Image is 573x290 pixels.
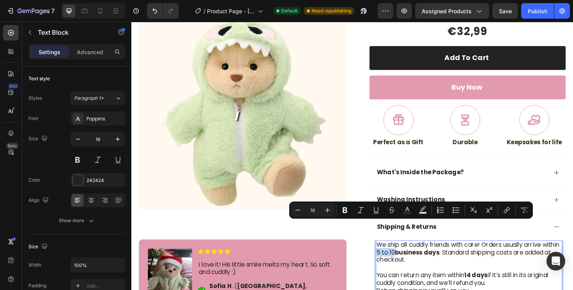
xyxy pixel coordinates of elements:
[6,143,19,149] div: Beta
[39,48,60,56] p: Settings
[260,213,323,221] p: Shipping & Returns
[77,48,103,56] p: Advanced
[3,3,58,19] button: 7
[398,124,456,132] p: Keepsakes for life
[28,282,46,289] div: Padding
[28,214,125,228] button: Show more
[74,95,104,102] span: Paragraph 1*
[260,232,456,256] p: We ship all cuddly friends with care! Orders usually arrive within 5 to 10 . Standard shipping co...
[499,8,512,14] span: Save
[260,281,456,289] p: Return shipping is usually on you.
[332,34,379,43] div: add to cart
[87,115,123,122] div: Poppins
[28,134,49,144] div: Size
[528,7,547,15] div: Publish
[83,276,100,285] strong: Sofia
[28,177,41,184] div: Color
[252,57,460,82] button: Buy now
[521,3,554,19] button: Publish
[71,253,218,269] p: I love it! His little smile melts my heart. So soft and cuddly :)
[311,7,351,14] span: Need republishing
[353,264,377,273] strong: 14 days
[71,91,125,105] button: Paragraph 1*
[279,240,326,249] strong: business days
[415,3,489,19] button: Assigned Products
[252,26,460,51] button: add to cart
[289,202,533,219] div: Editor contextual toolbar
[147,3,179,19] div: Undo/Redo
[51,6,55,16] p: 7
[260,265,456,281] p: You can return any item within if it’s still in its original cuddly condition, and we’ll refund you.
[7,83,19,89] div: 450
[256,124,309,132] p: Perfect as a Gift
[28,75,50,82] div: Text style
[259,232,456,290] div: Rich Text Editor. Editing area: main
[28,115,38,122] div: Font
[59,217,95,225] div: Show more
[102,276,106,285] strong: H
[28,95,42,102] div: Styles
[87,177,123,184] div: 242424
[38,28,104,37] p: Text Block
[546,252,565,271] div: Open Intercom Messenger
[28,195,50,206] div: Align
[260,184,332,193] p: Washing Instructions
[260,156,352,164] p: What's Inside the Package?
[422,7,472,15] span: Assigned Products
[281,7,297,14] span: Default
[252,1,460,20] div: €32,99
[112,276,184,285] strong: [GEOGRAPHIC_DATA]
[87,283,123,290] div: Add...
[131,22,573,290] iframe: Design area
[492,3,518,19] button: Save
[28,262,41,269] div: Width
[339,65,372,74] div: Buy now
[28,242,49,252] div: Size
[338,124,369,132] p: Durable
[203,7,205,15] span: /
[207,7,255,15] span: Product Page - [DATE] 16:19:44
[71,258,125,272] input: Auto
